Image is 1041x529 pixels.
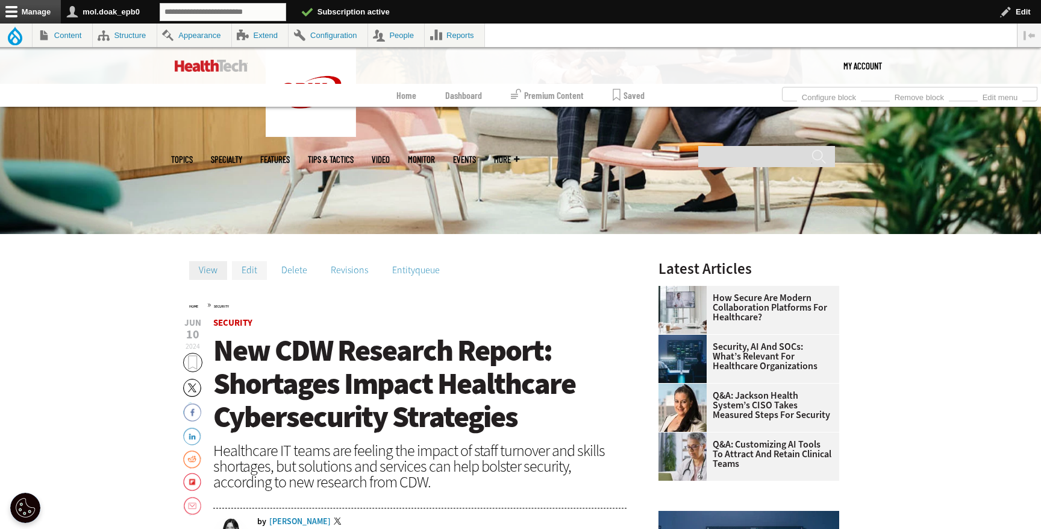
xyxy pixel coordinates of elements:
[175,60,248,72] img: Home
[93,24,157,47] a: Structure
[213,443,627,490] div: Healthcare IT teams are feeling the impact of staff turnover and skills shortages, but solutions ...
[658,432,713,442] a: doctor on laptop
[843,48,882,84] div: User menu
[272,261,317,279] a: Delete
[368,24,425,47] a: People
[658,342,832,371] a: Security, AI and SOCs: What’s Relevant for Healthcare Organizations
[308,155,354,164] a: Tips & Tactics
[213,331,575,437] span: New CDW Research Report: Shortages Impact Healthcare Cybersecurity Strategies
[658,391,832,420] a: Q&A: Jackson Health System’s CISO Takes Measured Steps for Security
[186,341,200,351] span: 2024
[232,261,267,279] a: Edit
[171,155,193,164] span: Topics
[189,300,627,309] div: »
[658,293,832,322] a: How Secure Are Modern Collaboration Platforms for Healthcare?
[189,261,227,279] a: View
[797,89,861,103] a: Configure block
[613,84,645,107] a: Saved
[157,24,231,47] a: Appearance
[658,432,707,481] img: doctor on laptop
[453,155,476,164] a: Events
[232,24,289,47] a: Extend
[658,286,707,334] img: care team speaks with physician over conference call
[383,261,449,279] a: Entityqueue
[213,317,252,329] a: Security
[890,89,949,103] a: Remove block
[658,384,707,432] img: Connie Barrera
[189,304,198,309] a: Home
[289,24,367,47] a: Configuration
[214,304,229,309] a: Security
[10,493,40,523] button: Open Preferences
[658,440,832,469] a: Q&A: Customizing AI Tools To Attract and Retain Clinical Teams
[425,24,484,47] a: Reports
[658,335,713,344] a: security team in high-tech computer room
[321,261,378,279] a: Revisions
[266,48,356,137] img: Home
[494,155,519,164] span: More
[396,84,416,107] a: Home
[658,261,839,276] h3: Latest Articles
[334,518,345,527] a: Twitter
[843,48,882,84] a: My Account
[408,155,435,164] a: MonITor
[183,329,202,341] span: 10
[1018,24,1041,47] button: Vertical orientation
[10,493,40,523] div: Cookie Settings
[33,24,92,47] a: Content
[266,127,356,140] a: CDW
[511,84,584,107] a: Premium Content
[658,335,707,383] img: security team in high-tech computer room
[372,155,390,164] a: Video
[978,89,1022,103] a: Edit menu
[658,286,713,296] a: care team speaks with physician over conference call
[269,518,331,526] a: [PERSON_NAME]
[211,155,242,164] span: Specialty
[257,518,266,526] span: by
[183,318,202,328] span: Jun
[260,155,290,164] a: Features
[445,84,482,107] a: Dashboard
[658,384,713,393] a: Connie Barrera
